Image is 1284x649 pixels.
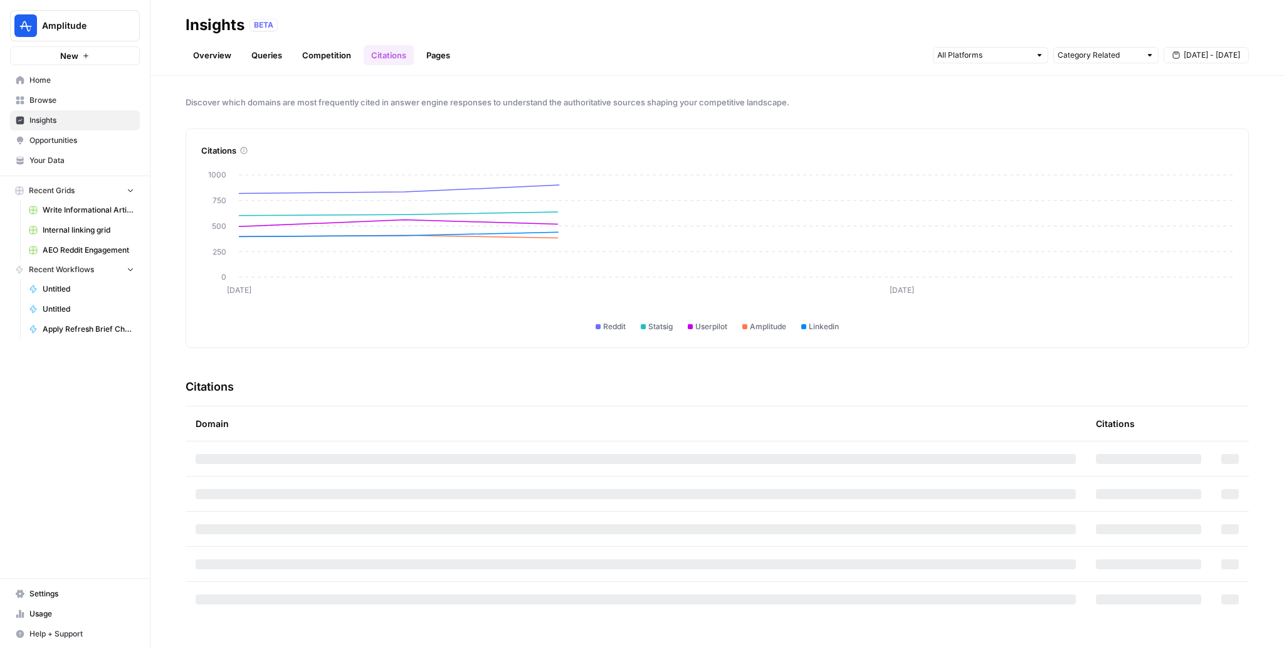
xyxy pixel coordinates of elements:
span: Settings [29,588,134,599]
a: Apply Refresh Brief Changes [23,319,140,339]
a: Queries [244,45,290,65]
span: Write Informational Article [43,204,134,216]
span: [DATE] - [DATE] [1184,50,1240,61]
div: BETA [250,19,278,31]
span: Discover which domains are most frequently cited in answer engine responses to understand the aut... [186,96,1249,108]
a: Overview [186,45,239,65]
input: Category Related [1058,49,1140,61]
span: Amplitude [42,19,118,32]
button: Recent Workflows [10,260,140,279]
a: Untitled [23,279,140,299]
a: Settings [10,584,140,604]
span: Insights [29,115,134,126]
a: Citations [364,45,414,65]
a: Internal linking grid [23,220,140,240]
span: Amplitude [750,321,786,332]
a: AEO Reddit Engagement [23,240,140,260]
tspan: [DATE] [890,285,914,295]
span: Opportunities [29,135,134,146]
a: Browse [10,90,140,110]
span: Untitled [43,303,134,315]
tspan: 500 [212,221,226,231]
span: Help + Support [29,628,134,640]
div: Citations [201,144,1233,157]
tspan: [DATE] [227,285,251,295]
button: Help + Support [10,624,140,644]
span: Recent Workflows [29,264,94,275]
button: [DATE] - [DATE] [1164,47,1249,63]
input: All Platforms [937,49,1030,61]
span: Home [29,75,134,86]
span: Browse [29,95,134,106]
a: Home [10,70,140,90]
tspan: 250 [213,247,226,256]
tspan: 750 [213,196,226,205]
span: Linkedin [809,321,839,332]
a: Pages [419,45,458,65]
tspan: 0 [221,272,226,282]
span: AEO Reddit Engagement [43,245,134,256]
span: New [60,50,78,62]
span: Reddit [603,321,626,332]
div: Domain [196,406,1076,441]
a: Your Data [10,150,140,171]
a: Usage [10,604,140,624]
span: Recent Grids [29,185,75,196]
a: Insights [10,110,140,130]
span: Statsig [648,321,673,332]
button: Workspace: Amplitude [10,10,140,41]
a: Opportunities [10,130,140,150]
span: Untitled [43,283,134,295]
img: Amplitude Logo [14,14,37,37]
span: Internal linking grid [43,224,134,236]
span: Your Data [29,155,134,166]
span: Usage [29,608,134,620]
div: Citations [1096,406,1135,441]
span: Userpilot [695,321,727,332]
h3: Citations [186,378,234,396]
span: Apply Refresh Brief Changes [43,324,134,335]
a: Competition [295,45,359,65]
div: Insights [186,15,245,35]
a: Untitled [23,299,140,319]
button: New [10,46,140,65]
tspan: 1000 [208,170,226,179]
a: Write Informational Article [23,200,140,220]
button: Recent Grids [10,181,140,200]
